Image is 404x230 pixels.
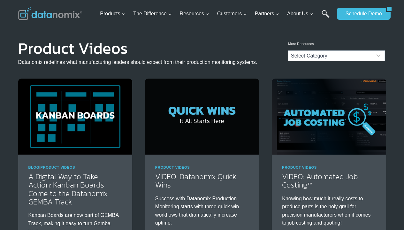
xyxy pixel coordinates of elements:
span: Customers [217,10,247,18]
p: Success with Datanomix Production Monitoring starts with three quick win workflows that dramatica... [155,195,249,227]
h1: Product Videos [18,43,257,53]
span: | [28,165,75,169]
img: Datanomix Quick Wins [145,79,259,155]
nav: Primary Navigation [97,4,334,24]
img: Datanomix [18,7,82,20]
a: Blog [28,165,40,169]
p: More Resources [288,41,385,47]
p: Knowing how much it really costs to produce parts is the holy grail for precision manufacturers w... [282,195,376,227]
span: Partners [255,10,279,18]
a: VIDEO: Datanomix Quick Wins [155,171,236,190]
a: Product Videos [155,165,190,169]
span: Resources [180,10,209,18]
a: A Digital Way to Take Action: Kanban Boards Come to the Datanomix GEMBA Track [28,171,108,207]
a: Product Videos [41,165,75,169]
a: VIDEO: Automated Job Costing™ [282,171,358,190]
a: Search [322,10,330,24]
span: The Difference [133,10,172,18]
span: Products [100,10,125,18]
a: Product Videos [282,165,317,169]
span: About Us [287,10,313,18]
a: Schedule Demo [337,8,386,20]
img: VIDEO: Automated Job Costing™ [272,79,386,155]
img: A Smarter Way to Take Action: Kanban Boards Come to the Datanomix GEMBA Track [18,79,132,155]
p: Datanomix redefines what manufacturing leaders should expect from their production monitoring sys... [18,58,257,66]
